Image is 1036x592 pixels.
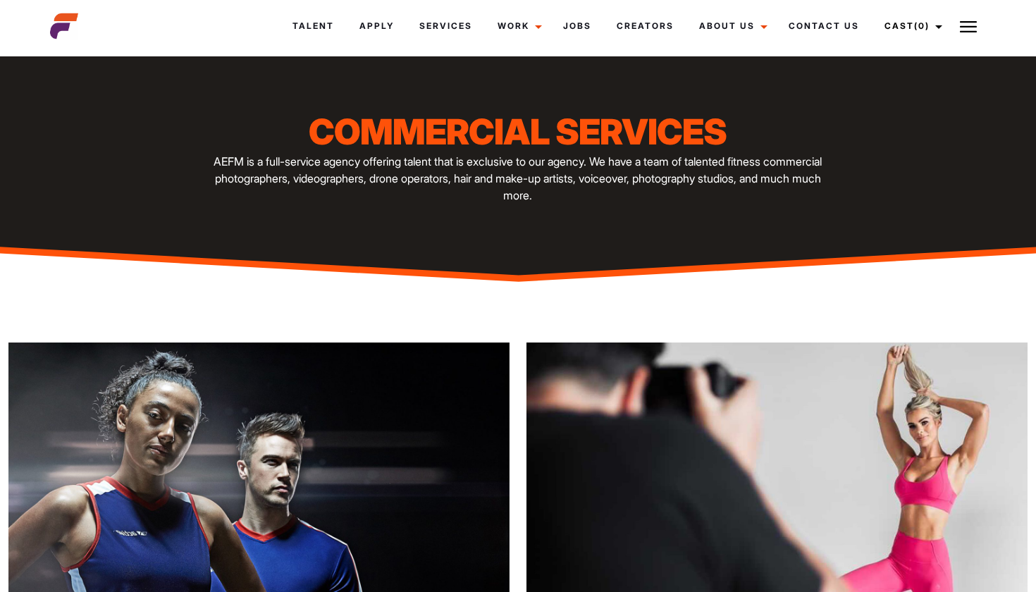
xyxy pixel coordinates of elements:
a: Work [485,7,550,45]
a: Apply [347,7,407,45]
a: Services [407,7,485,45]
a: About Us [686,7,776,45]
a: Contact Us [776,7,872,45]
a: Jobs [550,7,604,45]
img: Burger icon [960,18,977,35]
a: Creators [604,7,686,45]
span: (0) [914,20,930,31]
img: cropped-aefm-brand-fav-22-square.png [50,12,78,40]
h1: Commercial Services [209,111,827,153]
a: Cast(0) [872,7,951,45]
a: Talent [280,7,347,45]
p: AEFM is a full-service agency offering talent that is exclusive to our agency. We have a team of ... [209,153,827,204]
